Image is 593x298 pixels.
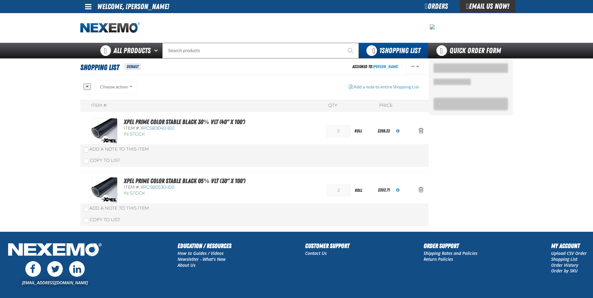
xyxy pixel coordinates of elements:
[424,241,477,251] h2: Order Support
[178,256,226,262] a: Newsletter - What's New
[22,280,88,286] a: [EMAIL_ADDRESS][DOMAIN_NAME]
[124,177,245,185] a: XPEL PRIME Color Stable Black 05% VLT (30" x 100')
[551,241,587,251] h2: My Account
[379,46,382,55] strong: 1
[162,43,359,58] input: Search
[305,250,327,256] a: Contact Us
[80,62,119,73] span: Shopping List
[343,43,359,58] button: Start Searching
[305,241,349,251] h2: Customer Support
[124,185,245,191] div: Item #:
[352,62,398,71] div: Assigned To:
[178,250,224,256] a: How to Guides / Videos
[140,126,174,131] span: XPCSB3040-100
[124,132,245,137] div: In Stock
[378,187,390,192] span: $202.71
[551,256,577,262] a: Shopping List
[430,24,435,29] img: 0913759d47fe0bb872ce56e1ce62d35c.jpeg
[91,103,108,109] div: Item #:
[80,22,140,33] img: Nexemo logo
[6,241,103,260] img: Nexemo Logo
[89,147,149,152] span: Add a Note to This Item
[140,185,174,190] span: XPCSB0530-100
[391,183,405,197] button: View All Prices for XPCSB0530-100
[83,207,88,212] input: Add a Note to This Item
[379,103,393,109] div: Price
[551,268,578,274] a: Order by SKU
[83,217,120,222] label: Copy To List
[83,147,88,152] input: Add a Note to This Item
[359,43,428,58] button: You have 1 Shopping List. Open to view details
[152,43,162,58] button: Open All Products pages
[351,183,377,197] div: roll
[83,218,88,223] input: Copy To List
[414,124,429,138] button: Action Remove XPEL PRIME Color Stable Black 30% VLT (40&quot; x 100&#039;) from Shopping List
[414,183,429,197] button: Action Remove XPEL PRIME Color Stable Black 05% VLT (30&quot; x 100&#039;) from Shopping List
[424,250,477,256] a: Shipping Rates and Policies
[351,124,376,138] div: roll
[124,118,245,126] a: XPEL PRIME Color Stable Black 30% VLT (40" x 100')
[124,191,245,196] div: In Stock
[89,206,149,211] span: Add a Note to This Item
[124,63,141,70] span: Default
[428,43,513,58] a: Quick Order Form
[424,256,453,262] a: Return Policies
[378,128,390,133] span: $269.23
[373,64,398,69] a: [PERSON_NAME]
[83,158,120,163] label: Copy To List
[406,60,424,73] button: Actions of Shopping List
[551,250,587,256] a: Upload CSV Order
[83,159,88,164] input: Copy To List
[344,80,424,94] button: Add a note to entire Shopping List
[551,262,578,268] a: Order History
[391,124,405,138] button: View All Prices for XPCSB3040-100
[178,262,195,268] a: About Us
[178,241,231,251] h2: Education / Resources
[328,103,337,109] div: QTY
[124,126,245,132] div: Item #:
[80,22,140,33] a: Home
[113,45,151,56] span: All Products
[379,46,420,55] span: Shopping List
